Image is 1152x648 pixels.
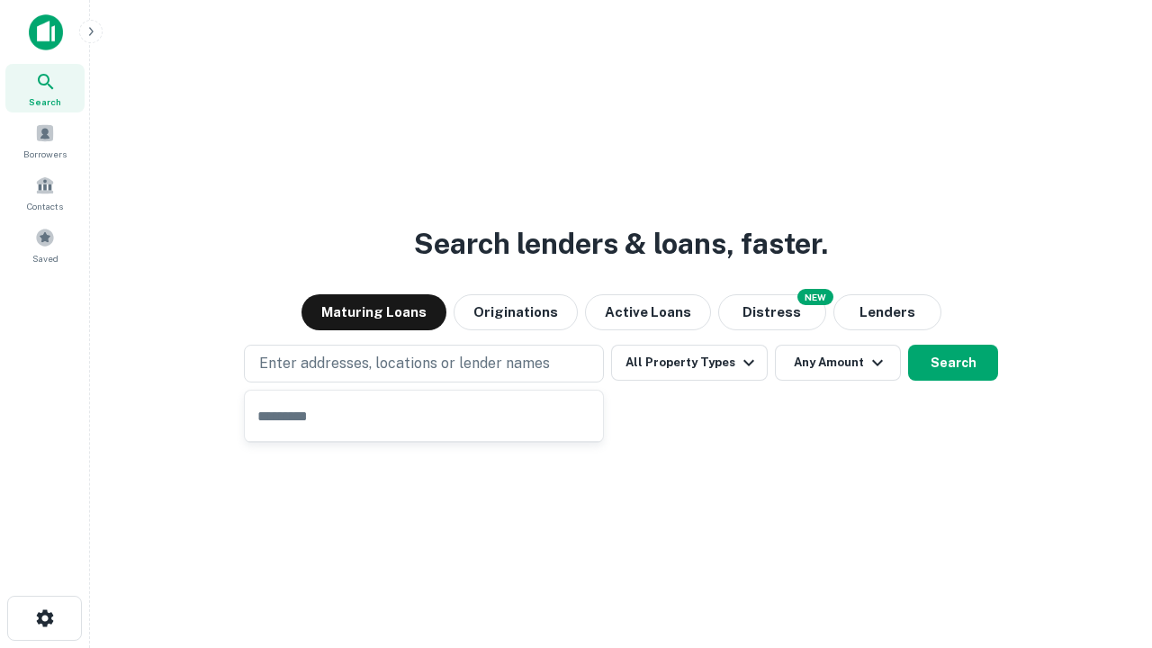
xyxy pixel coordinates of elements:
iframe: Chat Widget [1062,504,1152,590]
button: Enter addresses, locations or lender names [244,345,604,382]
span: Contacts [27,199,63,213]
button: Any Amount [775,345,901,381]
a: Contacts [5,168,85,217]
a: Search [5,64,85,112]
h3: Search lenders & loans, faster. [414,222,828,265]
a: Borrowers [5,116,85,165]
button: Active Loans [585,294,711,330]
a: Saved [5,220,85,269]
button: Maturing Loans [301,294,446,330]
img: capitalize-icon.png [29,14,63,50]
p: Enter addresses, locations or lender names [259,353,550,374]
button: Search [908,345,998,381]
span: Borrowers [23,147,67,161]
button: Originations [454,294,578,330]
span: Search [29,94,61,109]
button: All Property Types [611,345,768,381]
span: Saved [32,251,58,265]
button: Search distressed loans with lien and other non-mortgage details. [718,294,826,330]
button: Lenders [833,294,941,330]
div: NEW [797,289,833,305]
